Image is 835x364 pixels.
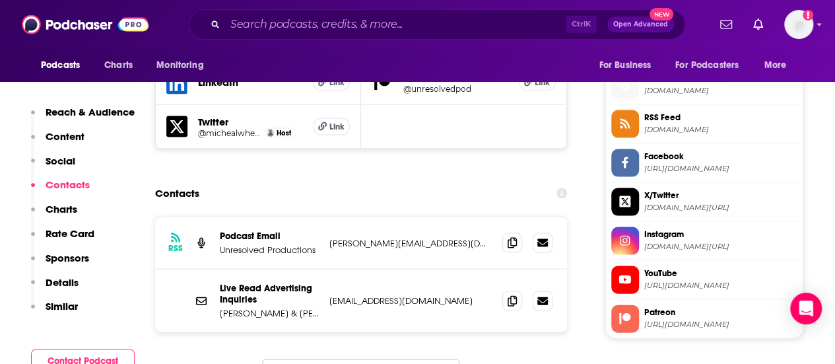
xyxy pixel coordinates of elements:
[313,118,350,135] a: Link
[535,77,550,88] span: Link
[31,276,79,301] button: Details
[155,181,199,206] h2: Contacts
[31,130,84,155] button: Content
[644,125,797,135] span: spreaker.com
[607,17,674,32] button: Open AdvancedNew
[277,129,291,137] span: Host
[403,84,508,94] a: @unresolvedpod
[156,56,203,75] span: Monitoring
[644,281,797,291] span: https://www.youtube.com/@unresolved
[611,71,797,99] a: Official Website[DOMAIN_NAME]
[267,129,274,137] img: Micheal Whelan
[611,149,797,177] a: Facebook[URL][DOMAIN_NAME]
[519,74,556,91] a: Link
[784,10,813,39] img: User Profile
[32,53,97,78] button: open menu
[748,13,768,36] a: Show notifications dropdown
[46,276,79,289] p: Details
[220,231,319,242] p: Podcast Email
[31,252,89,276] button: Sponsors
[644,268,797,279] span: YouTube
[803,10,813,20] svg: Add a profile image
[147,53,220,78] button: open menu
[198,128,261,138] a: @michealwhelan_
[104,56,133,75] span: Charts
[31,106,135,130] button: Reach & Audience
[644,190,797,201] span: X/Twitter
[613,21,668,28] span: Open Advanced
[589,53,667,78] button: open menu
[599,56,651,75] span: For Business
[764,56,787,75] span: More
[667,53,758,78] button: open menu
[46,300,78,312] p: Similar
[46,130,84,143] p: Content
[644,151,797,163] span: Facebook
[22,12,149,37] img: Podchaser - Follow, Share and Rate Podcasts
[566,16,597,33] span: Ctrl K
[225,14,566,35] input: Search podcasts, credits, & more...
[31,227,94,252] button: Rate Card
[790,293,822,324] div: Open Intercom Messenger
[31,203,77,227] button: Charts
[198,76,302,89] h5: LinkedIn
[31,300,78,324] button: Similar
[31,178,90,203] button: Contacts
[715,13,737,36] a: Show notifications dropdown
[329,77,344,88] span: Link
[784,10,813,39] button: Show profile menu
[675,56,739,75] span: For Podcasters
[46,106,135,118] p: Reach & Audience
[611,305,797,333] a: Patreon[URL][DOMAIN_NAME]
[611,227,797,255] a: Instagram[DOMAIN_NAME][URL]
[220,308,319,319] p: [PERSON_NAME] & [PERSON_NAME]
[168,243,183,254] h3: RSS
[46,252,89,264] p: Sponsors
[644,242,797,252] span: instagram.com/unresolvedpod
[46,227,94,240] p: Rate Card
[329,295,492,307] p: [EMAIL_ADDRESS][DOMAIN_NAME]
[31,155,75,179] button: Social
[611,110,797,138] a: RSS Feed[DOMAIN_NAME]
[644,203,797,213] span: twitter.com/UnresolvedPod
[46,178,90,191] p: Contacts
[329,122,344,132] span: Link
[784,10,813,39] span: Logged in as AtriaBooks
[329,238,492,249] p: [PERSON_NAME][EMAIL_ADDRESS][DOMAIN_NAME]
[644,229,797,240] span: Instagram
[189,9,685,40] div: Search podcasts, credits, & more...
[611,266,797,294] a: YouTube[URL][DOMAIN_NAME]
[644,112,797,124] span: RSS Feed
[96,53,141,78] a: Charts
[644,320,797,330] span: https://www.patreon.com/unresolvedpod
[41,56,80,75] span: Podcasts
[650,8,673,20] span: New
[46,203,77,215] p: Charts
[644,86,797,96] span: spreaker.com
[198,116,302,128] h5: Twitter
[220,283,319,305] p: Live Read Advertising Inquiries
[755,53,803,78] button: open menu
[644,307,797,318] span: Patreon
[644,164,797,174] span: https://www.facebook.com/Unresolved
[46,155,75,167] p: Social
[611,188,797,216] a: X/Twitter[DOMAIN_NAME][URL]
[220,244,319,256] p: Unresolved Productions
[313,74,350,91] a: Link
